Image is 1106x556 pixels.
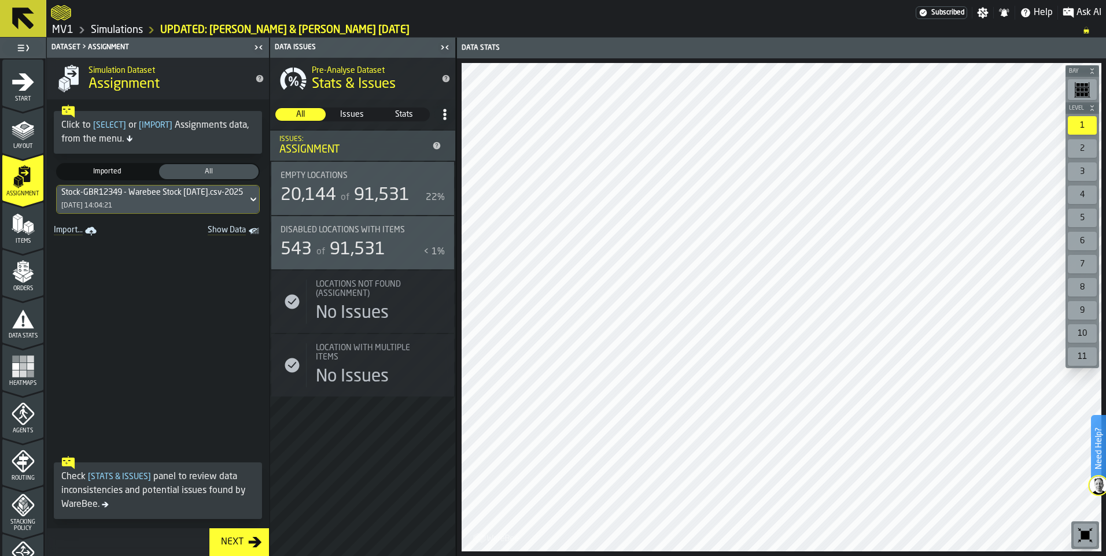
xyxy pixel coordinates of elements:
label: Need Help? [1092,416,1105,481]
div: Dataset > Assignment [49,43,250,51]
label: button-toggle-Help [1015,6,1057,20]
span: Stacking Policy [2,519,43,532]
button: button- [1066,102,1099,114]
label: button-switch-multi-Issues [326,108,378,121]
div: 20,144 [281,185,336,206]
div: No Issues [316,366,389,387]
li: menu Routing [2,439,43,485]
span: Assignment [89,75,160,94]
div: stat-Locations not found (Assignment) [271,270,454,333]
span: All [161,166,256,177]
div: thumb [275,108,326,121]
div: Title [281,225,445,235]
span: Items [2,238,43,244]
span: [ [88,473,91,481]
span: Bay [1067,68,1086,75]
span: 91,531 [354,187,410,204]
a: link-to-/wh/i/3ccf57d1-1e0c-4a81-a3bb-c2011c5f0d50 [91,24,143,36]
div: Menu Subscription [916,6,967,19]
label: button-toggle-Close me [437,40,453,54]
div: button-toolbar-undefined [1066,345,1099,368]
a: link-to-/wh/i/3ccf57d1-1e0c-4a81-a3bb-c2011c5f0d50 [52,24,73,36]
span: Empty locations [281,171,348,180]
div: 4 [1068,186,1097,204]
div: button-toolbar-undefined [1066,253,1099,276]
span: ] [148,473,151,481]
a: link-to-/wh/i/3ccf57d1-1e0c-4a81-a3bb-c2011c5f0d50/simulations/99055ed9-4b91-4500-9f6b-c610032d4d25 [160,24,410,36]
span: of [316,247,325,257]
div: Check panel to review data inconsistencies and potential issues found by WareBee. [61,470,255,511]
label: button-toggle-Settings [972,7,993,18]
span: Locations not found (Assignment) [316,280,431,298]
div: button-toolbar-undefined [1066,114,1099,137]
button: button-Next [209,528,269,556]
div: [DATE] 14:04:21 [61,202,112,210]
div: Title [281,171,445,180]
div: Next [216,535,248,549]
div: button-toolbar-undefined [1066,229,1099,253]
label: button-switch-multi-All [158,163,260,180]
div: button-toolbar-undefined [1066,299,1099,322]
div: 11 [1068,347,1097,366]
span: 91,531 [330,241,385,258]
div: DropdownMenuValue-b946a619-2eec-4834-9eef-cdbe8753361b[DATE] 14:04:21 [56,185,260,214]
div: 3 [1068,162,1097,181]
div: Title [281,171,431,180]
li: menu Data Stats [2,296,43,343]
span: Routing [2,475,43,481]
div: button-toolbar-undefined [1071,521,1099,549]
label: button-switch-multi-Stats [378,108,430,121]
header: Data Issues [270,38,455,58]
div: Click to or Assignments data, from the menu. [61,118,255,146]
div: button-toolbar-undefined [1066,137,1099,160]
span: Heatmaps [2,380,43,387]
span: ] [123,121,126,129]
span: Disabled locations with Items [281,225,405,235]
li: menu Agents [2,391,43,438]
header: Data Stats [457,38,1106,58]
label: button-toggle-Toggle Full Menu [2,40,43,56]
span: Stats & Issues [86,473,153,481]
div: DropdownMenuValue-b946a619-2eec-4834-9eef-cdbe8753361b [61,188,243,197]
div: Issues: [279,135,427,143]
label: button-switch-multi-All [275,108,326,121]
div: stat-Empty locations [271,162,454,215]
span: [ [93,121,96,129]
div: 22% [426,191,445,205]
div: 5 [1068,209,1097,227]
a: toggle-dataset-table-Show Data [163,223,267,239]
div: title-Assignment [47,58,269,99]
li: menu Orders [2,249,43,295]
li: menu Stacking Policy [2,486,43,532]
div: button-toolbar-undefined [1066,276,1099,299]
div: thumb [379,108,429,121]
label: button-switch-multi-Imported [56,163,158,180]
div: 543 [281,239,312,260]
li: menu Assignment [2,154,43,201]
li: menu Heatmaps [2,344,43,390]
div: thumb [159,164,259,179]
label: button-toggle-Close me [250,40,267,54]
div: Data Stats [459,44,783,52]
button: button- [1066,65,1099,77]
span: Subscribed [931,9,964,17]
a: logo-header [51,2,71,23]
span: Layout [2,143,43,150]
span: Ask AI [1076,6,1101,20]
li: menu Start [2,60,43,106]
div: button-toolbar-undefined [1066,322,1099,345]
div: 10 [1068,324,1097,343]
h2: Sub Title [89,64,246,75]
label: button-toggle-Ask AI [1058,6,1106,20]
span: Stats [379,109,429,120]
span: [ [139,121,142,129]
span: Agents [2,428,43,434]
div: No Issues [316,303,389,324]
div: Title [316,343,431,362]
svg: Reset zoom and position [1076,526,1094,544]
div: 8 [1068,278,1097,296]
div: Title [316,280,445,298]
div: button-toolbar-undefined [1066,206,1099,229]
a: link-to-/wh/i/3ccf57d1-1e0c-4a81-a3bb-c2011c5f0d50/settings/billing [916,6,967,19]
div: thumb [57,164,157,179]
